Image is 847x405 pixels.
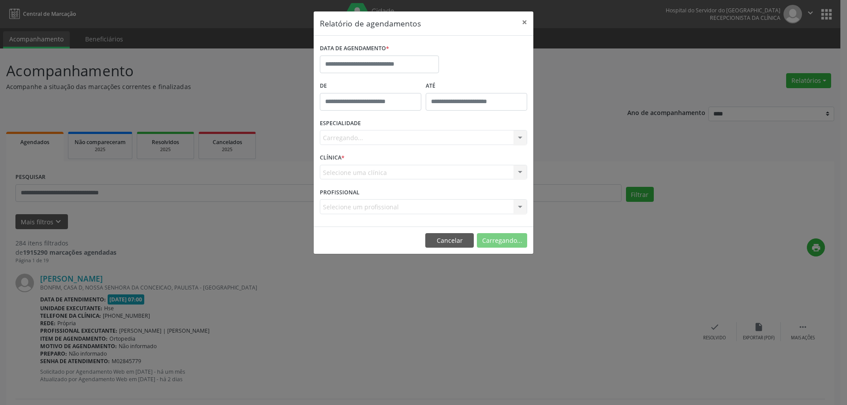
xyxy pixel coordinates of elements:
[320,42,389,56] label: DATA DE AGENDAMENTO
[320,117,361,130] label: ESPECIALIDADE
[426,79,527,93] label: ATÉ
[516,11,533,33] button: Close
[477,233,527,248] button: Carregando...
[320,18,421,29] h5: Relatório de agendamentos
[425,233,474,248] button: Cancelar
[320,79,421,93] label: De
[320,186,360,199] label: PROFISSIONAL
[320,151,345,165] label: CLÍNICA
